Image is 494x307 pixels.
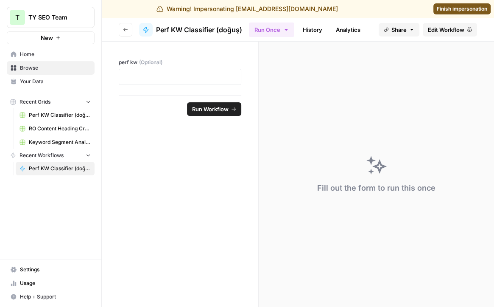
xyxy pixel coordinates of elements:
[331,23,366,37] a: Analytics
[16,122,95,135] a: RO Content Heading Creation Grid
[7,290,95,304] button: Help + Support
[391,25,407,34] span: Share
[20,293,91,301] span: Help + Support
[28,13,80,22] span: TY SEO Team
[16,135,95,149] a: Keyword Segment Analyser Grid
[428,25,464,34] span: Edit Workflow
[433,3,491,14] a: Finish impersonation
[317,182,435,194] div: Fill out the form to run this once
[7,75,95,88] a: Your Data
[423,23,477,37] a: Edit Workflow
[7,7,95,28] button: Workspace: TY SEO Team
[20,64,91,72] span: Browse
[379,23,419,37] button: Share
[7,96,95,108] button: Recent Grids
[29,125,91,132] span: RO Content Heading Creation Grid
[156,25,242,35] span: Perf KW Classifier (doğuş)
[7,149,95,162] button: Recent Workflows
[29,111,91,119] span: Perf KW Classifier (doğuş) Grid
[298,23,327,37] a: History
[16,162,95,175] a: Perf KW Classifier (doğuş)
[29,138,91,146] span: Keyword Segment Analyser Grid
[119,59,241,66] label: perf kw
[192,105,229,113] span: Run Workflow
[20,98,50,106] span: Recent Grids
[437,5,487,13] span: Finish impersonation
[7,263,95,276] a: Settings
[7,276,95,290] a: Usage
[156,5,338,13] div: Warning! Impersonating [EMAIL_ADDRESS][DOMAIN_NAME]
[187,102,241,116] button: Run Workflow
[20,279,91,287] span: Usage
[369,23,404,37] a: Integrate
[20,78,91,85] span: Your Data
[139,23,242,37] a: Perf KW Classifier (doğuş)
[7,48,95,61] a: Home
[16,108,95,122] a: Perf KW Classifier (doğuş) Grid
[249,23,294,37] button: Run Once
[41,34,53,42] span: New
[20,152,64,159] span: Recent Workflows
[20,266,91,273] span: Settings
[20,51,91,58] span: Home
[7,31,95,44] button: New
[139,59,162,66] span: (Optional)
[7,61,95,75] a: Browse
[29,165,91,172] span: Perf KW Classifier (doğuş)
[15,12,20,23] span: T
